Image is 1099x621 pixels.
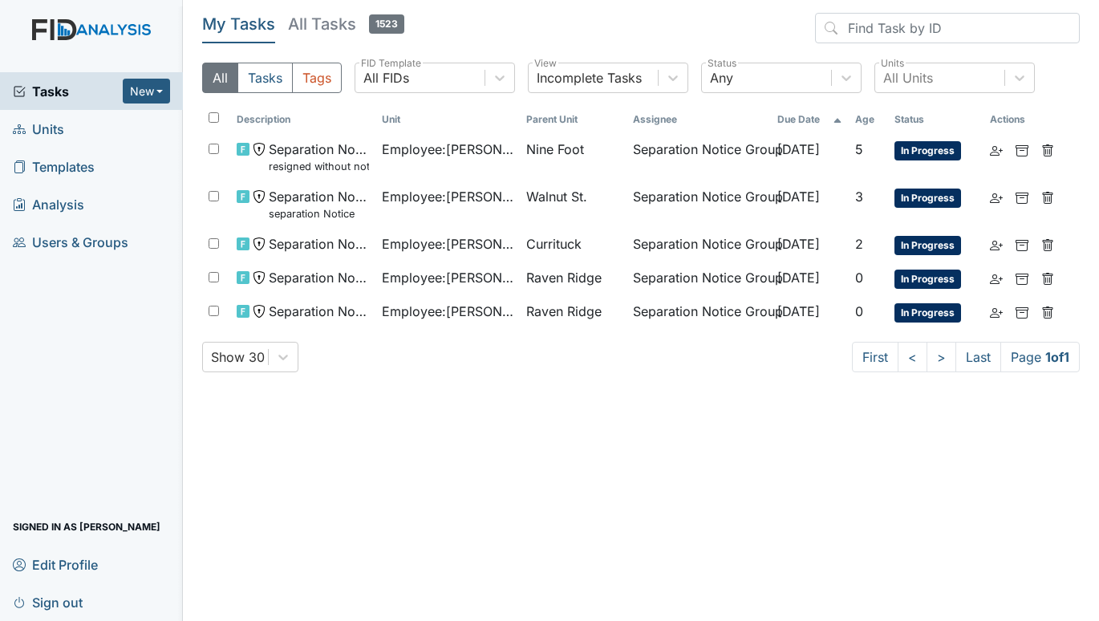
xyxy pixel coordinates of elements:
[894,303,961,323] span: In Progress
[1045,349,1069,365] strong: 1 of 1
[13,154,95,179] span: Templates
[13,229,128,254] span: Users & Groups
[1016,302,1028,321] a: Archive
[369,14,404,34] span: 1523
[815,13,1080,43] input: Find Task by ID
[269,206,368,221] small: separation Notice
[526,140,584,159] span: Nine Foot
[382,187,513,206] span: Employee : [PERSON_NAME][GEOGRAPHIC_DATA]
[888,106,983,133] th: Toggle SortBy
[894,189,961,208] span: In Progress
[627,228,771,262] td: Separation Notice Group
[230,106,375,133] th: Toggle SortBy
[894,270,961,289] span: In Progress
[288,13,404,35] h5: All Tasks
[382,234,513,254] span: Employee : [PERSON_NAME]
[1041,268,1054,287] a: Delete
[269,187,368,221] span: Separation Notice separation Notice
[894,141,961,160] span: In Progress
[13,82,123,101] a: Tasks
[1016,234,1028,254] a: Archive
[894,236,961,255] span: In Progress
[520,106,626,133] th: Toggle SortBy
[526,302,602,321] span: Raven Ridge
[855,236,863,252] span: 2
[269,234,368,254] span: Separation Notice
[855,270,863,286] span: 0
[777,189,820,205] span: [DATE]
[382,140,513,159] span: Employee : [PERSON_NAME]
[292,63,342,93] button: Tags
[627,106,771,133] th: Assignee
[526,268,602,287] span: Raven Ridge
[777,270,820,286] span: [DATE]
[382,302,513,321] span: Employee : [PERSON_NAME]
[983,106,1064,133] th: Actions
[363,68,409,87] div: All FIDs
[526,234,582,254] span: Currituck
[777,303,820,319] span: [DATE]
[13,116,64,141] span: Units
[852,342,898,372] a: First
[852,342,1080,372] nav: task-pagination
[375,106,520,133] th: Toggle SortBy
[849,106,887,133] th: Toggle SortBy
[202,63,238,93] button: All
[123,79,171,103] button: New
[927,342,956,372] a: >
[777,141,820,157] span: [DATE]
[202,63,342,93] div: Type filter
[855,189,863,205] span: 3
[627,181,771,228] td: Separation Notice Group
[382,268,513,287] span: Employee : [PERSON_NAME]
[13,552,98,577] span: Edit Profile
[1041,140,1054,159] a: Delete
[1016,187,1028,206] a: Archive
[855,141,863,157] span: 5
[237,63,293,93] button: Tasks
[202,13,275,35] h5: My Tasks
[269,302,368,321] span: Separation Notice
[777,236,820,252] span: [DATE]
[537,68,642,87] div: Incomplete Tasks
[883,68,933,87] div: All Units
[627,295,771,329] td: Separation Notice Group
[955,342,1001,372] a: Last
[269,140,368,174] span: Separation Notice resigned without notice
[13,514,160,539] span: Signed in as [PERSON_NAME]
[211,347,265,367] div: Show 30
[898,342,927,372] a: <
[526,187,587,206] span: Walnut St.
[855,303,863,319] span: 0
[13,192,84,217] span: Analysis
[13,590,83,615] span: Sign out
[1016,268,1028,287] a: Archive
[1000,342,1080,372] span: Page
[710,68,733,87] div: Any
[1041,187,1054,206] a: Delete
[627,133,771,181] td: Separation Notice Group
[1041,234,1054,254] a: Delete
[627,262,771,295] td: Separation Notice Group
[1016,140,1028,159] a: Archive
[1041,302,1054,321] a: Delete
[269,268,368,287] span: Separation Notice
[209,112,219,123] input: Toggle All Rows Selected
[269,159,368,174] small: resigned without notice
[771,106,849,133] th: Toggle SortBy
